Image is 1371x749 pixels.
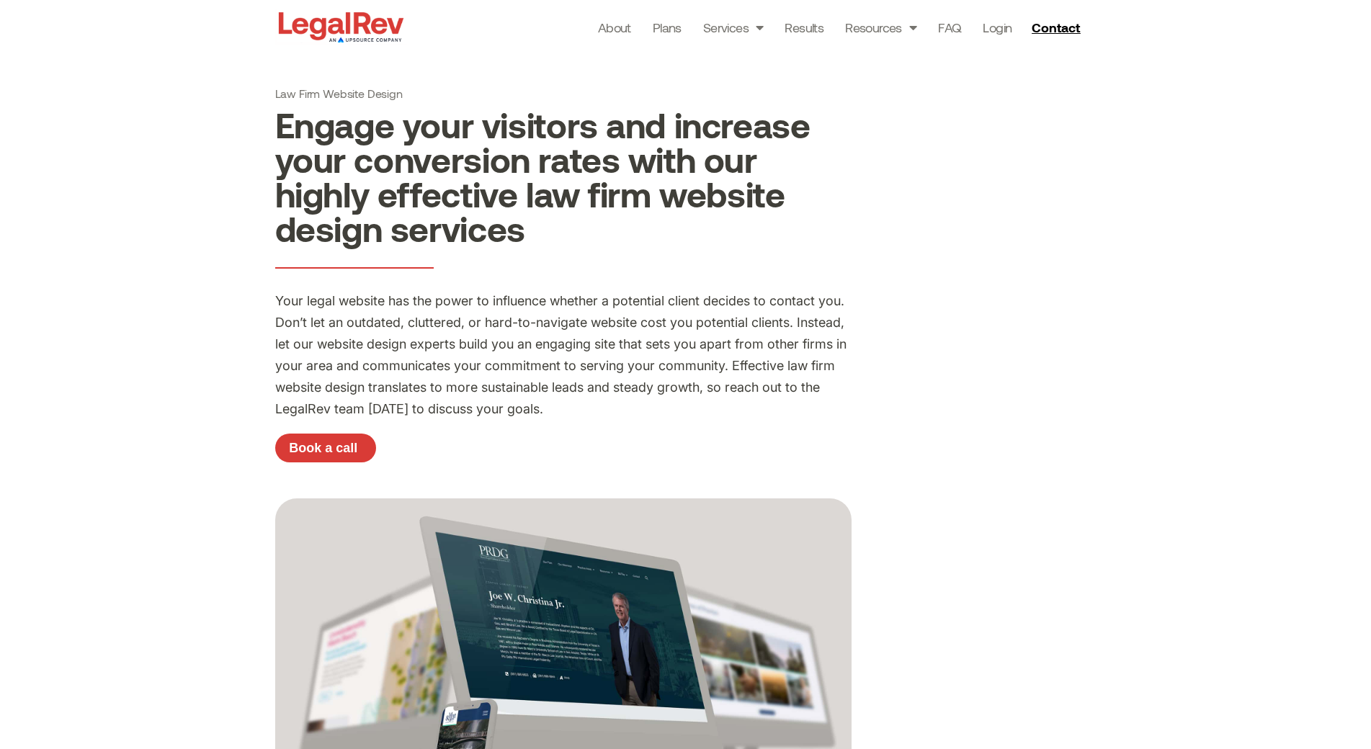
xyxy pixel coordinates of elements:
a: FAQ [938,17,961,37]
a: About [598,17,631,37]
h2: Engage your visitors and increase your conversion rates with our highly effective law firm websit... [275,107,852,246]
h1: Law Firm Website Design [275,86,852,100]
p: Your legal website has the power to influence whether a potential client decides to contact you. ... [275,290,852,419]
span: Book a call [289,441,357,454]
a: Plans [653,17,682,37]
a: Contact [1026,16,1089,39]
a: Resources [845,17,916,37]
a: Book a call [275,434,376,462]
a: Results [785,17,823,37]
a: Login [983,17,1011,37]
nav: Menu [598,17,1012,37]
a: Services [703,17,764,37]
span: Contact [1032,21,1080,34]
